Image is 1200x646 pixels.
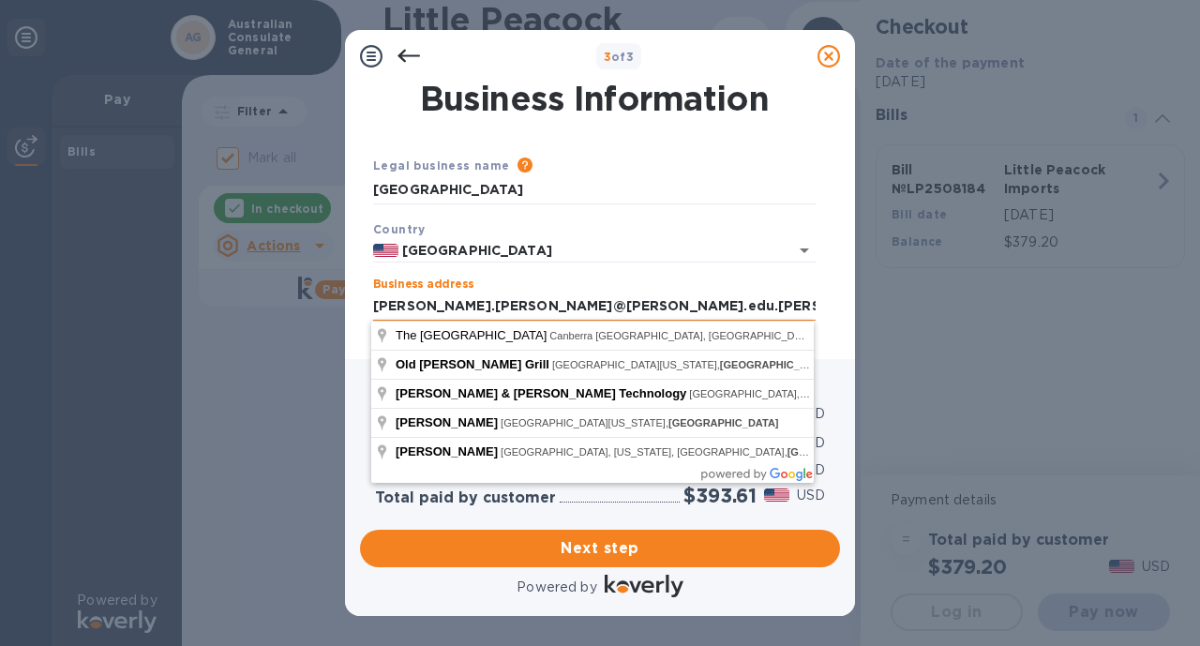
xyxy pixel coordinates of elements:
span: 3 [604,50,611,64]
input: Select country [398,239,763,263]
label: Business address [373,279,473,291]
h1: Business Information [369,79,819,118]
span: [GEOGRAPHIC_DATA], [US_STATE], [GEOGRAPHIC_DATA], [501,446,897,458]
p: Powered by [517,578,596,597]
img: USD [764,488,789,502]
p: USD [797,486,825,505]
img: US [373,244,398,257]
h3: Total paid by customer [375,489,556,507]
img: Logo [605,575,683,597]
input: Enter address [373,293,816,321]
span: [PERSON_NAME] [396,444,498,458]
b: Country [373,222,426,236]
b: Legal business name [373,158,510,173]
span: The [GEOGRAPHIC_DATA] [396,328,549,342]
h2: $393.61 [683,484,757,507]
span: [PERSON_NAME] [396,415,498,429]
button: Next step [360,530,840,567]
span: [GEOGRAPHIC_DATA] [668,417,779,428]
span: Canberra [GEOGRAPHIC_DATA], [GEOGRAPHIC_DATA] [549,330,816,341]
span: [GEOGRAPHIC_DATA] [787,446,898,458]
b: of 3 [604,50,635,64]
span: [GEOGRAPHIC_DATA][US_STATE], [501,417,778,428]
span: [GEOGRAPHIC_DATA] [720,359,831,370]
input: Enter legal business name [373,176,816,204]
span: [GEOGRAPHIC_DATA], [GEOGRAPHIC_DATA], [GEOGRAPHIC_DATA], [689,388,1135,399]
span: Next step [375,537,825,560]
button: Open [791,237,817,263]
span: [GEOGRAPHIC_DATA][US_STATE], [552,359,830,370]
span: Old [PERSON_NAME] Grill [396,357,549,371]
span: [PERSON_NAME] & [PERSON_NAME] Technology [396,386,686,400]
